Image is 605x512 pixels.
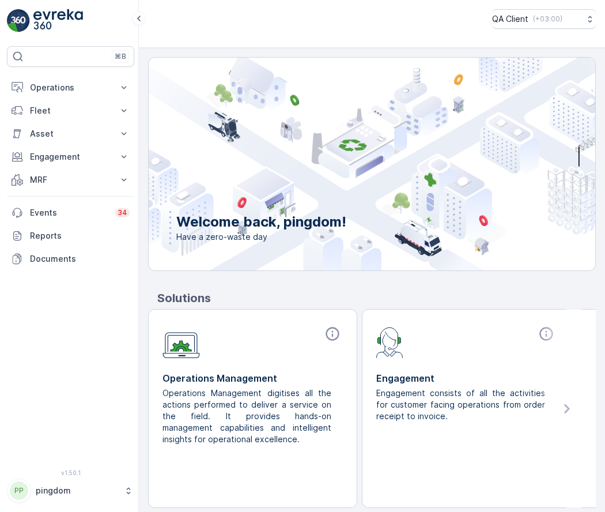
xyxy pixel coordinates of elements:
a: Events34 [7,201,134,224]
img: module-icon [376,326,403,358]
button: Asset [7,122,134,145]
p: Documents [30,253,130,265]
p: MRF [30,174,111,186]
a: Reports [7,224,134,247]
div: PP [10,481,28,500]
p: pingdom [36,485,118,496]
button: Fleet [7,99,134,122]
p: ( +03:00 ) [533,14,562,24]
p: ⌘B [115,52,126,61]
p: Engagement [376,371,557,385]
p: Solutions [157,289,596,307]
button: Operations [7,76,134,99]
p: Events [30,207,108,219]
p: Welcome back, pingdom! [176,213,346,231]
button: MRF [7,168,134,191]
span: Have a zero-waste day [176,231,346,243]
a: Documents [7,247,134,270]
p: Engagement consists of all the activities for customer facing operations from order receipt to in... [376,387,547,422]
img: city illustration [97,58,595,270]
p: QA Client [492,13,528,25]
p: Asset [30,128,111,140]
p: Operations [30,82,111,93]
img: logo [7,9,30,32]
button: QA Client(+03:00) [492,9,596,29]
span: v 1.50.1 [7,469,134,476]
button: Engagement [7,145,134,168]
p: 34 [118,208,127,217]
p: Engagement [30,151,111,163]
button: PPpingdom [7,479,134,503]
img: logo_light-DOdMpM7g.png [33,9,83,32]
p: Fleet [30,105,111,116]
p: Operations Management digitises all the actions performed to deliver a service on the field. It p... [162,387,334,445]
p: Reports [30,230,130,242]
p: Operations Management [162,371,343,385]
img: module-icon [162,326,200,359]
